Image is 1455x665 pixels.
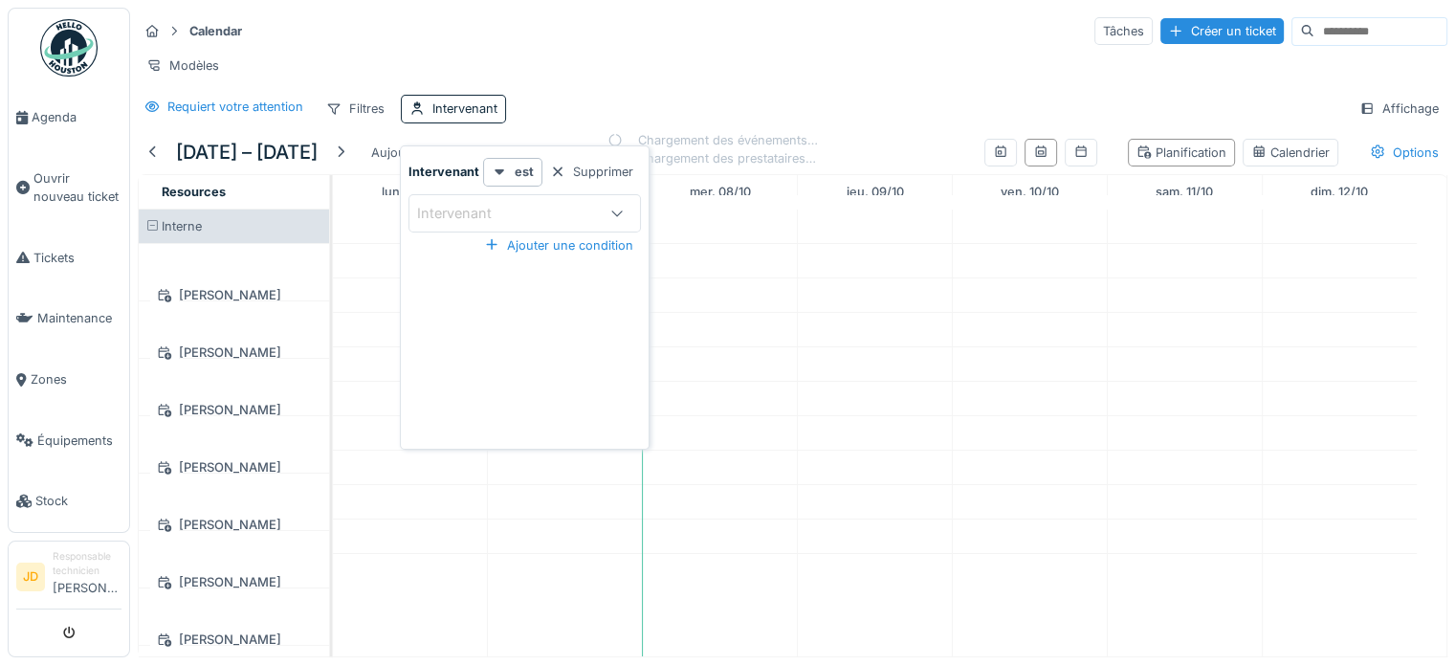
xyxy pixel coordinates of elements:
div: Aujourd'hui [364,140,448,166]
span: Équipements [37,432,121,450]
div: [PERSON_NAME] [150,570,318,594]
span: Resources [162,185,226,199]
div: [PERSON_NAME] [150,513,318,537]
div: Responsable technicien [53,549,121,579]
span: Ouvrir nouveau ticket [33,169,121,206]
strong: est [515,163,534,181]
li: [PERSON_NAME] [53,549,121,605]
a: 10 octobre 2025 [996,179,1064,205]
a: 12 octobre 2025 [1306,179,1373,205]
div: Créer un ticket [1160,18,1284,44]
span: Tickets [33,249,121,267]
div: [PERSON_NAME] [150,398,318,422]
strong: Calendar [182,22,250,40]
span: Interne [162,219,202,233]
div: Intervenant [432,100,497,118]
div: Supprimer [542,159,641,185]
span: Agenda [32,108,121,126]
div: Chargement des événements… [607,131,818,149]
div: Tâches [1094,17,1153,45]
div: [PERSON_NAME] [150,455,318,479]
span: Stock [35,492,121,510]
div: Chargement des prestataires… [607,149,818,167]
a: 9 octobre 2025 [841,179,908,205]
div: Options [1361,139,1447,166]
div: Intervenant [417,203,518,224]
li: JD [16,563,45,591]
strong: Intervenant [408,163,479,181]
span: Zones [31,370,121,388]
div: Filtres [318,95,393,122]
div: Modèles [138,52,228,79]
div: Affichage [1351,95,1447,122]
div: Ajouter une condition [476,233,641,258]
h5: [DATE] – [DATE] [176,141,318,164]
div: [PERSON_NAME] [150,628,318,652]
a: 8 octobre 2025 [685,179,756,205]
div: [PERSON_NAME] [150,283,318,307]
a: 11 octobre 2025 [1151,179,1218,205]
div: Requiert votre attention [167,98,303,116]
a: 6 octobre 2025 [377,179,444,205]
img: Badge_color-CXgf-gQk.svg [40,19,98,77]
div: Planification [1136,144,1226,162]
div: Calendrier [1251,144,1330,162]
span: Maintenance [37,309,121,327]
div: [PERSON_NAME] [150,341,318,365]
